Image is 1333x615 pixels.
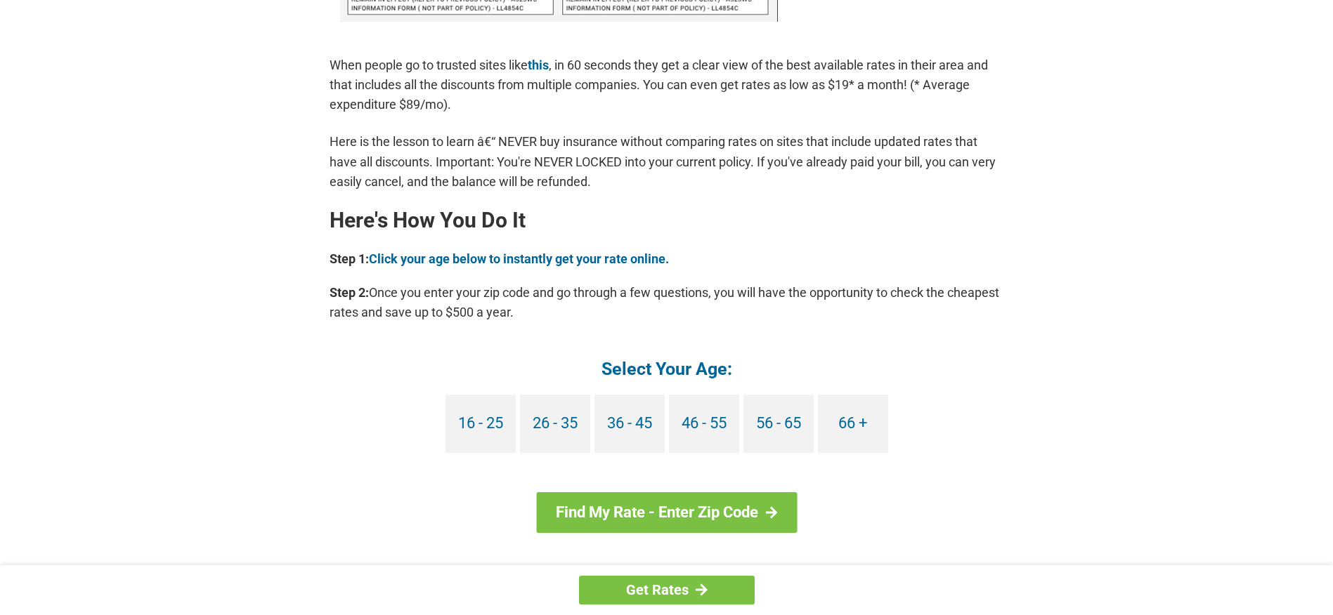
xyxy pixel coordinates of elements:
p: Once you enter your zip code and go through a few questions, you will have the opportunity to che... [330,283,1004,322]
a: this [528,58,549,72]
h2: Here's How You Do It [330,209,1004,232]
a: 26 - 35 [520,395,590,453]
h4: Select Your Age: [330,357,1004,381]
a: Find My Rate - Enter Zip Code [536,492,797,533]
a: 16 - 25 [446,395,516,453]
a: 46 - 55 [669,395,739,453]
b: Step 1: [330,251,369,266]
p: When people go to trusted sites like , in 60 seconds they get a clear view of the best available ... [330,55,1004,114]
a: 56 - 65 [743,395,814,453]
a: Get Rates [579,576,755,604]
a: 36 - 45 [594,395,665,453]
a: 66 + [818,395,888,453]
p: Here is the lesson to learn â€“ NEVER buy insurance without comparing rates on sites that include... [330,132,1004,191]
a: Click your age below to instantly get your rate online. [369,251,669,266]
b: Step 2: [330,285,369,300]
